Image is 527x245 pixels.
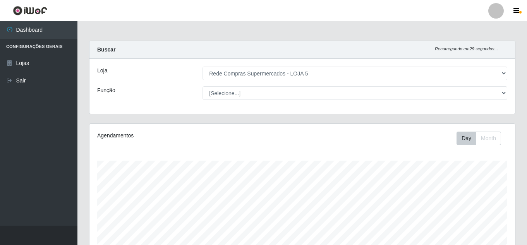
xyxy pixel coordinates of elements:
[97,46,115,53] strong: Buscar
[97,86,115,94] label: Função
[476,132,501,145] button: Month
[97,132,261,140] div: Agendamentos
[457,132,507,145] div: Toolbar with button groups
[457,132,476,145] button: Day
[97,67,107,75] label: Loja
[13,6,47,15] img: CoreUI Logo
[435,46,498,51] i: Recarregando em 29 segundos...
[457,132,501,145] div: First group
